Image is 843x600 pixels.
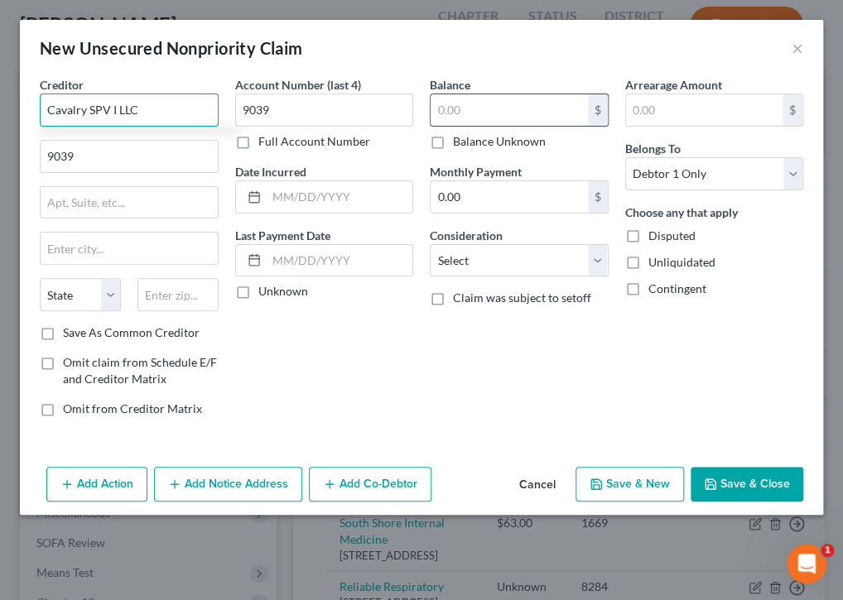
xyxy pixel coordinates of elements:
[154,467,302,502] button: Add Notice Address
[258,283,308,300] label: Unknown
[46,467,147,502] button: Add Action
[626,94,783,126] input: 0.00
[625,76,722,94] label: Arrearage Amount
[258,133,370,150] label: Full Account Number
[63,401,202,415] span: Omit from Creditor Matrix
[431,94,588,126] input: 0.00
[787,544,826,583] iframe: Intercom live chat
[453,290,591,305] span: Claim was subject to setoff
[430,227,503,244] label: Consideration
[576,467,684,502] button: Save & New
[821,544,834,557] span: 1
[235,163,306,180] label: Date Incurred
[41,141,218,172] input: Enter address...
[453,133,546,150] label: Balance Unknown
[63,355,217,386] span: Omit claim from Schedule E/F and Creditor Matrix
[430,163,522,180] label: Monthly Payment
[625,142,681,156] span: Belongs To
[431,181,588,213] input: 0.00
[267,181,413,213] input: MM/DD/YYYY
[625,204,738,221] label: Choose any that apply
[235,227,330,244] label: Last Payment Date
[648,281,706,295] span: Contingent
[309,467,431,502] button: Add Co-Debtor
[40,94,219,127] input: Search creditor by name...
[267,245,413,276] input: MM/DD/YYYY
[648,255,715,269] span: Unliquidated
[792,38,803,58] button: ×
[506,468,569,502] button: Cancel
[588,94,608,126] div: $
[235,76,361,94] label: Account Number (last 4)
[41,187,218,218] input: Apt, Suite, etc...
[648,228,696,242] span: Disputed
[40,36,302,60] div: New Unsecured Nonpriority Claim
[41,233,218,264] input: Enter city...
[63,324,200,341] label: Save As Common Creditor
[137,278,219,311] input: Enter zip...
[783,94,802,126] div: $
[691,467,803,502] button: Save & Close
[588,181,608,213] div: $
[235,94,414,127] input: XXXX
[430,76,470,94] label: Balance
[40,78,84,92] span: Creditor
